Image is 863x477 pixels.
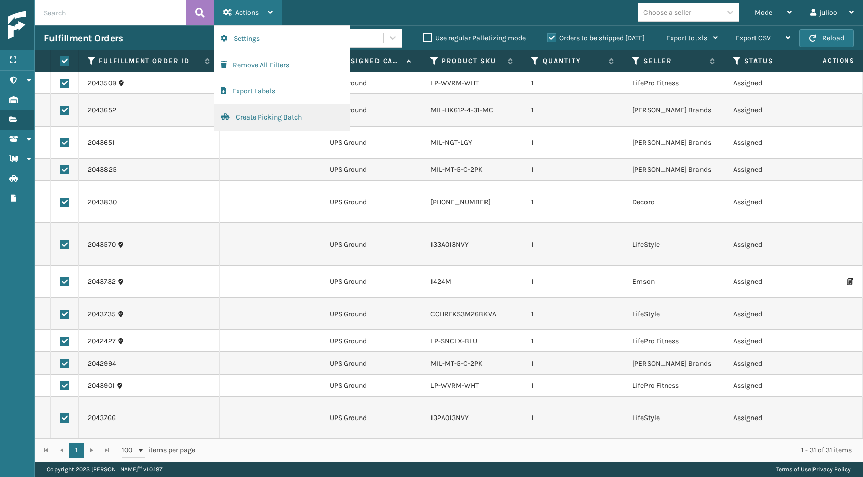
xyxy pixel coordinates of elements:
[623,181,724,223] td: Decoro
[847,278,853,285] i: Print Packing Slip
[623,397,724,439] td: LifeStyle
[442,56,503,66] label: Product SKU
[776,462,851,477] div: |
[320,181,421,223] td: UPS Ground
[724,94,825,127] td: Assigned
[623,330,724,352] td: LifePro Fitness
[214,52,350,78] button: Remove All Filters
[88,197,117,207] a: 2043830
[430,240,469,249] a: 133A013NVY
[799,29,854,47] button: Reload
[623,159,724,181] td: [PERSON_NAME] Brands
[522,298,623,330] td: 1
[214,78,350,104] button: Export Labels
[88,359,116,369] a: 2042994
[430,198,491,206] a: [PHONE_NUMBER]
[320,72,421,94] td: UPS Ground
[320,223,421,266] td: UPS Ground
[122,445,137,455] span: 100
[643,56,705,66] label: Seller
[522,330,623,352] td: 1
[623,375,724,397] td: LifePro Fitness
[623,298,724,330] td: LifeStyle
[724,159,825,181] td: Assigned
[547,34,645,42] label: Orders to be shipped [DATE]
[88,309,116,319] a: 2043735
[776,466,811,473] a: Terms of Use
[623,223,724,266] td: LifeStyle
[522,397,623,439] td: 1
[430,106,493,114] a: MIL-HK612-4-31-MC
[8,11,98,40] img: logo
[430,277,451,286] a: 1424M
[320,127,421,159] td: UPS Ground
[623,72,724,94] td: LifePro Fitness
[522,127,623,159] td: 1
[99,56,200,66] label: Fulfillment Order Id
[88,78,116,88] a: 2043509
[522,223,623,266] td: 1
[623,94,724,127] td: [PERSON_NAME] Brands
[209,445,852,455] div: 1 - 31 of 31 items
[666,34,707,42] span: Export to .xls
[724,352,825,375] td: Assigned
[724,397,825,439] td: Assigned
[320,330,421,352] td: UPS Ground
[423,34,526,42] label: Use regular Palletizing mode
[724,223,825,266] td: Assigned
[122,443,195,458] span: items per page
[522,375,623,397] td: 1
[543,56,604,66] label: Quantity
[430,359,483,368] a: MIL-MT-5-C-2PK
[88,105,116,115] a: 2043652
[522,181,623,223] td: 1
[320,352,421,375] td: UPS Ground
[320,375,421,397] td: UPS Ground
[724,298,825,330] td: Assigned
[320,94,421,127] td: UPS Ground
[235,8,259,17] span: Actions
[88,240,116,250] a: 2043570
[88,277,116,287] a: 2043732
[754,8,772,17] span: Mode
[724,127,825,159] td: Assigned
[736,34,771,42] span: Export CSV
[320,159,421,181] td: UPS Ground
[430,138,472,147] a: MIL-NGT-LGY
[724,72,825,94] td: Assigned
[44,32,123,44] h3: Fulfillment Orders
[522,72,623,94] td: 1
[430,381,479,390] a: LP-WVRM-WHT
[88,381,115,391] a: 2043901
[47,462,163,477] p: Copyright 2023 [PERSON_NAME]™ v 1.0.187
[88,138,115,148] a: 2043651
[744,56,805,66] label: Status
[522,159,623,181] td: 1
[724,375,825,397] td: Assigned
[320,397,421,439] td: UPS Ground
[430,79,479,87] a: LP-WVRM-WHT
[320,266,421,298] td: UPS Ground
[813,466,851,473] a: Privacy Policy
[430,413,469,422] a: 132A013NVY
[88,413,116,423] a: 2043766
[430,337,477,345] a: LP-SNCLX-BLU
[88,336,116,346] a: 2042427
[724,181,825,223] td: Assigned
[430,310,496,318] a: CCHRFKS3M26BKVA
[214,104,350,131] button: Create Picking Batch
[522,94,623,127] td: 1
[791,52,861,69] span: Actions
[320,298,421,330] td: UPS Ground
[623,127,724,159] td: [PERSON_NAME] Brands
[724,266,825,298] td: Assigned
[623,352,724,375] td: [PERSON_NAME] Brands
[341,56,402,66] label: Assigned Carrier Service
[69,443,84,458] a: 1
[522,352,623,375] td: 1
[88,165,117,175] a: 2043825
[623,266,724,298] td: Emson
[724,330,825,352] td: Assigned
[522,266,623,298] td: 1
[643,7,691,18] div: Choose a seller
